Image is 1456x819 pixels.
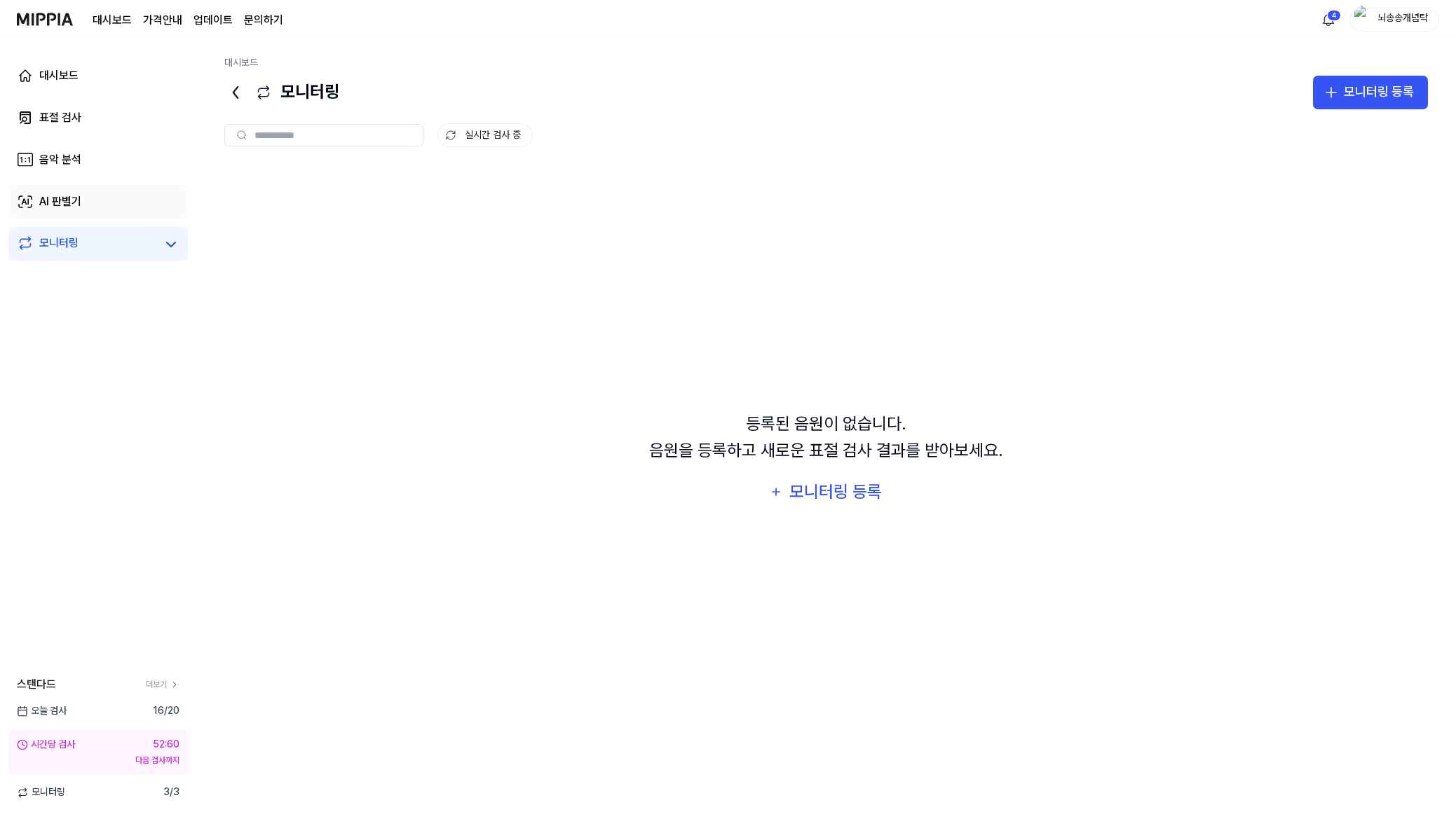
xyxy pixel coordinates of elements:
a: 모니터링 [17,235,157,254]
a: 문의하기 [244,12,283,29]
div: 등록된 음원이 없습니다. 음원을 등록하고 새로운 표절 검사 결과를 받아보세요. [649,411,1003,464]
div: 뇌송송개념탁 [1375,11,1430,27]
span: 오늘 검사 [17,704,67,718]
button: profile뇌송송개념탁 [1349,8,1439,32]
div: 음악 분석 [39,151,81,168]
a: 표절 검사 [8,101,188,135]
button: 모니터링 등록 [761,475,891,509]
span: 3 / 3 [163,785,179,799]
div: 모니터링 [224,76,339,109]
img: 알림 [1320,11,1337,28]
button: 알림4 [1317,8,1340,31]
span: 16 / 20 [153,704,179,718]
img: profile [1354,6,1371,34]
div: 다음 검사까지 [17,755,179,766]
a: AI 판별기 [8,185,188,219]
a: 더보기 [146,679,179,691]
div: 대시보드 [39,67,79,84]
div: AI 판별기 [39,193,81,210]
div: 시간당 검사 [17,738,75,752]
a: 업데이트 [193,12,233,29]
span: 모니터링 [17,785,65,799]
div: 모니터링 [39,235,79,254]
a: 대시보드 [8,59,188,92]
button: 가격안내 [143,12,182,29]
div: 4 [1327,10,1341,21]
a: 대시보드 [224,57,258,68]
a: 음악 분석 [8,143,188,177]
div: 모니터링 등록 [1344,82,1414,102]
button: 실시간 검사 중 [437,123,533,147]
button: 모니터링 등록 [1313,76,1428,109]
span: 스탠다드 [17,676,56,693]
div: 모니터링 등록 [788,479,883,505]
div: 표절 검사 [39,109,81,126]
a: 대시보드 [93,12,132,29]
div: 52:60 [153,738,179,752]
